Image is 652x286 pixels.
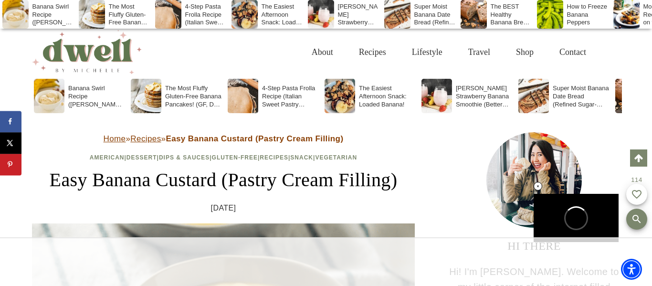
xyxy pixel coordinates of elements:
span: » » [104,134,344,143]
a: Dips & Sauces [159,154,210,161]
a: Home [104,134,126,143]
a: Shop [503,37,547,68]
a: Scroll to top [630,149,647,167]
a: Gluten-Free [212,154,258,161]
a: Contact [547,37,599,68]
time: [DATE] [211,202,236,214]
nav: Primary Navigation [299,37,599,68]
iframe: Advertisement [250,238,402,286]
h1: Easy Banana Custard (Pastry Cream Filling) [32,166,415,194]
a: Recipes [130,134,161,143]
a: Lifestyle [399,37,455,68]
a: Recipes [260,154,288,161]
a: Snack [290,154,313,161]
strong: Easy Banana Custard (Pastry Cream Filling) [166,134,343,143]
img: DWELL by michelle [32,30,142,74]
a: About [299,37,346,68]
div: Accessibility Menu [621,259,642,280]
a: Vegetarian [315,154,357,161]
a: American [90,154,125,161]
a: Dessert [126,154,157,161]
a: Travel [455,37,503,68]
a: Recipes [346,37,399,68]
span: | | | | | | [90,154,357,161]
